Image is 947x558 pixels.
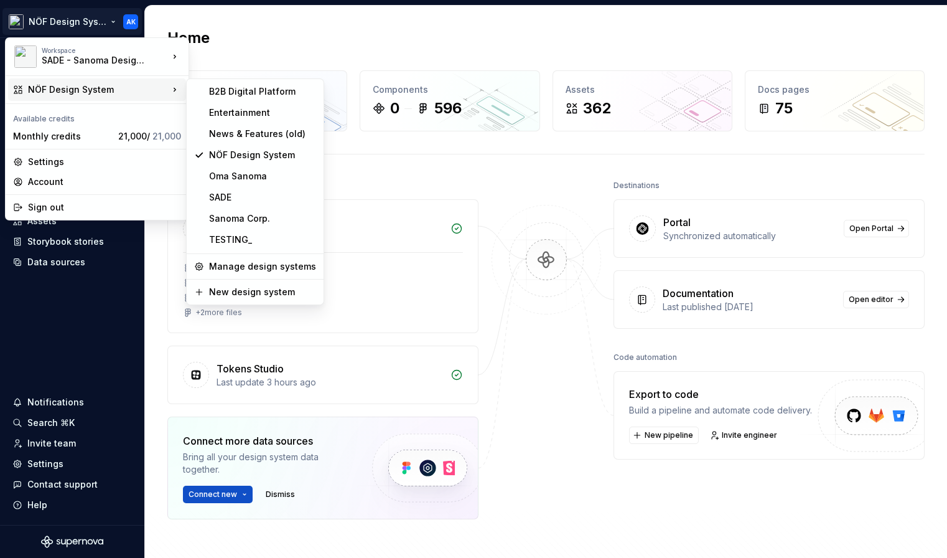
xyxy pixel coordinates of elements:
span: 21,000 / [118,131,181,141]
div: Workspace [42,47,169,54]
img: 65b32fb5-5655-43a8-a471-d2795750ffbf.png [14,45,37,68]
div: Account [28,176,181,188]
div: Monthly credits [13,130,113,143]
div: Manage design systems [209,260,316,273]
div: B2B Digital Platform [209,85,316,98]
div: SADE - Sanoma Design System [42,54,147,67]
div: Available credits [8,106,186,126]
div: Sanoma Corp. [209,212,316,225]
div: TESTING_ [209,234,316,246]
div: Entertainment [209,106,316,119]
div: New design system [209,286,316,298]
div: SADE [209,191,316,204]
span: 21,000 [152,131,181,141]
div: NÖF Design System [209,149,316,161]
div: Sign out [28,201,181,214]
div: NÖF Design System [28,83,169,96]
div: Settings [28,156,181,168]
div: Oma Sanoma [209,170,316,182]
div: News & Features (old) [209,128,316,140]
